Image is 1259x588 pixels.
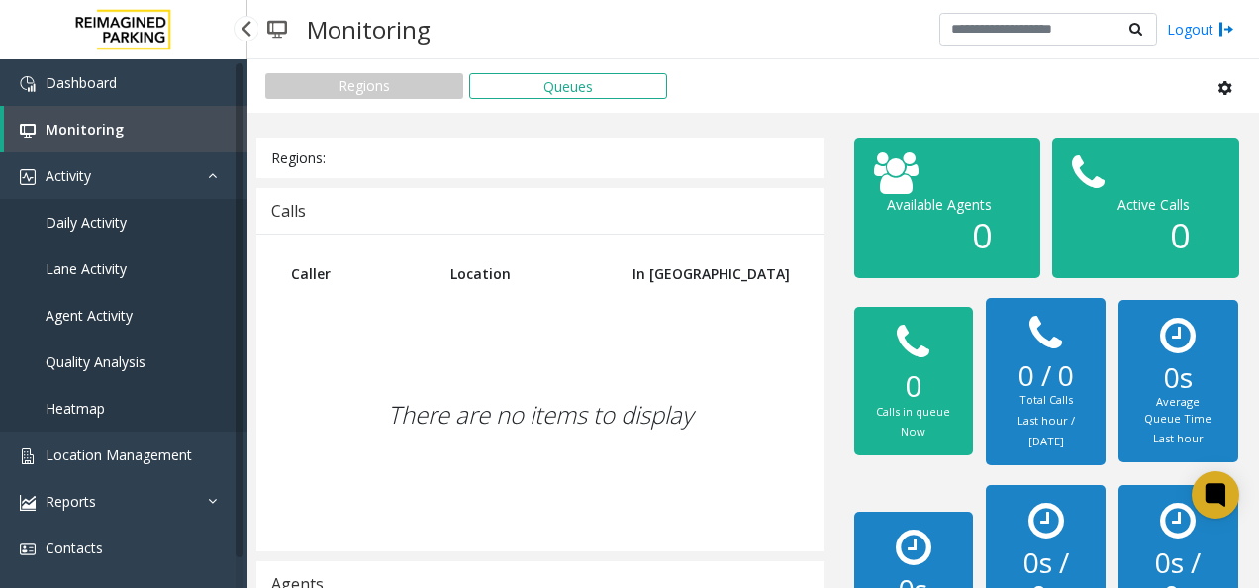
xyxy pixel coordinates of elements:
[265,73,463,99] button: Regions
[20,448,36,464] img: 'icon'
[46,539,103,557] span: Contacts
[267,5,287,53] img: pageIcon
[436,249,616,298] th: Location
[276,249,436,298] th: Caller
[46,213,127,232] span: Daily Activity
[46,399,105,418] span: Heatmap
[887,195,992,214] span: Available Agents
[1117,195,1190,214] span: Active Calls
[271,198,306,224] div: Calls
[20,541,36,557] img: 'icon'
[20,169,36,185] img: 'icon'
[20,123,36,139] img: 'icon'
[874,368,953,404] h2: 0
[20,76,36,92] img: 'icon'
[617,249,805,298] th: In [GEOGRAPHIC_DATA]
[901,424,925,439] small: Now
[1218,19,1234,40] img: logout
[271,148,326,167] span: Regions:
[46,445,192,464] span: Location Management
[1006,392,1085,409] div: Total Calls
[1153,431,1204,445] small: Last hour
[46,306,133,325] span: Agent Activity
[1138,394,1217,427] div: Average Queue Time
[276,298,805,532] div: There are no items to display
[4,106,247,152] a: Monitoring
[20,495,36,511] img: 'icon'
[46,352,145,371] span: Quality Analysis
[1017,413,1075,448] small: Last hour / [DATE]
[297,5,440,53] h3: Monitoring
[1167,19,1234,40] a: Logout
[972,212,992,258] span: 0
[46,120,124,139] span: Monitoring
[46,259,127,278] span: Lane Activity
[1170,212,1190,258] span: 0
[874,404,953,421] div: Calls in queue
[1138,361,1217,395] h2: 0s
[469,73,667,99] button: Queues
[46,492,96,511] span: Reports
[46,166,91,185] span: Activity
[46,73,117,92] span: Dashboard
[1006,359,1085,393] h2: 0 / 0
